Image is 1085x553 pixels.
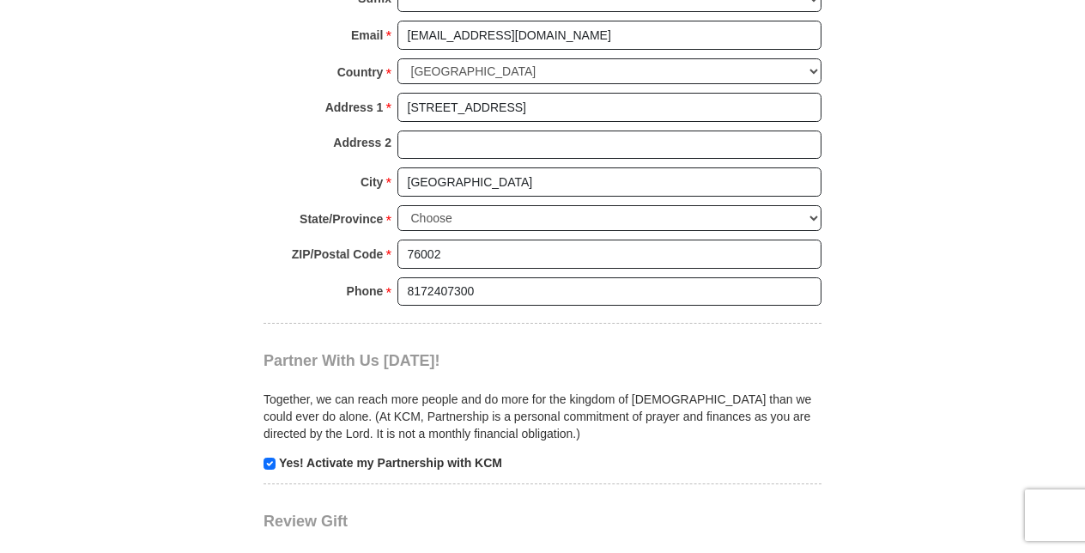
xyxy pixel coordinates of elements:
strong: Email [351,23,383,47]
strong: Country [337,60,384,84]
p: Together, we can reach more people and do more for the kingdom of [DEMOGRAPHIC_DATA] than we coul... [264,391,821,442]
strong: Address 2 [333,131,391,155]
strong: Address 1 [325,95,384,119]
strong: Phone [347,279,384,303]
span: Partner With Us [DATE]! [264,352,440,369]
span: Review Gift [264,513,348,530]
strong: Yes! Activate my Partnership with KCM [279,456,502,470]
strong: ZIP/Postal Code [292,242,384,266]
strong: State/Province [300,207,383,231]
strong: City [361,170,383,194]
